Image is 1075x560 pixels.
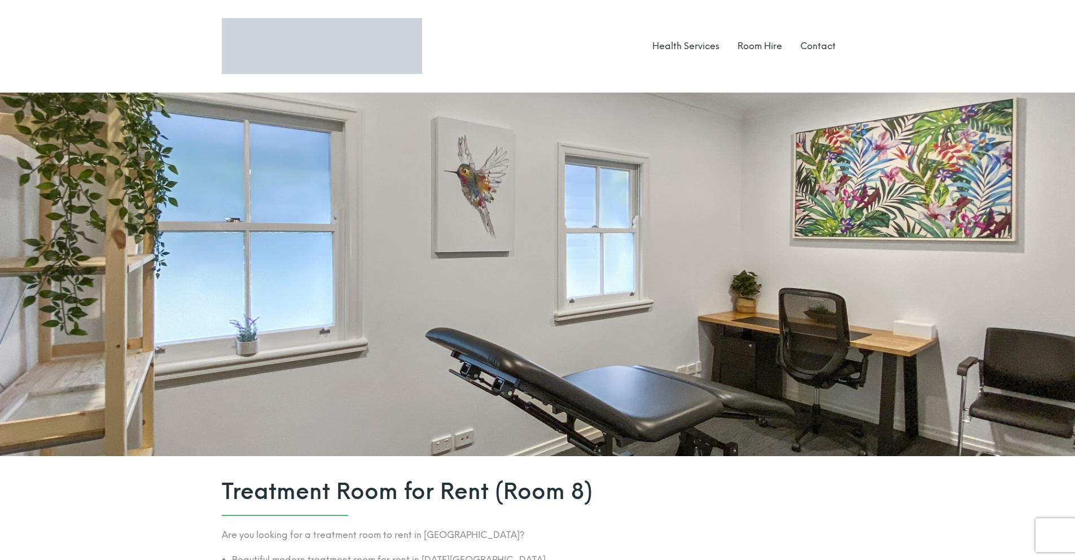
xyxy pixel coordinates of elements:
[222,18,422,74] img: Logo Perfect Wellness 710x197
[222,479,854,505] span: Treatment Room for Rent (Room 8)
[800,41,836,51] a: Contact
[738,41,782,51] a: Room Hire
[222,527,854,543] p: Are you looking for a treatment room to rent in [GEOGRAPHIC_DATA]?
[652,41,719,51] a: Health Services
